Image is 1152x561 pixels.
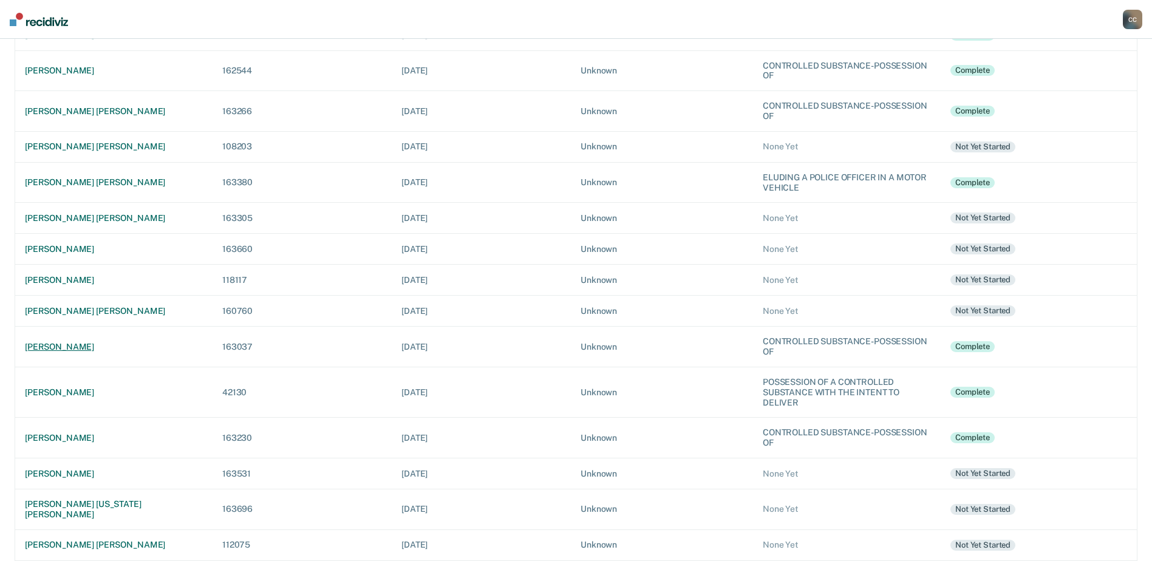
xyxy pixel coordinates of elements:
td: [DATE] [392,489,571,529]
td: [DATE] [392,367,571,417]
td: 163660 [213,234,392,265]
div: Not yet started [950,540,1015,551]
td: Unknown [571,265,753,296]
td: [DATE] [392,91,571,132]
div: Not yet started [950,274,1015,285]
div: CONTROLLED SUBSTANCE-POSSESSION OF [763,61,931,81]
td: [DATE] [392,458,571,489]
div: Not yet started [950,243,1015,254]
td: 42130 [213,367,392,417]
div: ELUDING A POLICE OFFICER IN A MOTOR VEHICLE [763,172,931,193]
td: 163037 [213,327,392,367]
td: Unknown [571,529,753,560]
td: [DATE] [392,418,571,458]
div: None Yet [763,306,931,316]
div: [PERSON_NAME] [PERSON_NAME] [25,306,203,316]
td: Unknown [571,162,753,203]
td: [DATE] [392,265,571,296]
div: [PERSON_NAME] [PERSON_NAME] [25,177,203,188]
div: None Yet [763,275,931,285]
div: POSSESSION OF A CONTROLLED SUBSTANCE WITH THE INTENT TO DELIVER [763,377,931,407]
div: None Yet [763,213,931,223]
div: [PERSON_NAME] [PERSON_NAME] [25,141,203,152]
td: Unknown [571,203,753,234]
div: CONTROLLED SUBSTANCE-POSSESSION OF [763,101,931,121]
div: [PERSON_NAME] [PERSON_NAME] [25,540,203,550]
td: [DATE] [392,131,571,162]
img: Recidiviz [10,13,68,26]
button: CC [1123,10,1142,29]
td: 163230 [213,418,392,458]
div: [PERSON_NAME] [25,275,203,285]
td: Unknown [571,131,753,162]
div: Not yet started [950,305,1015,316]
div: Complete [950,432,995,443]
div: Not yet started [950,504,1015,515]
td: 163266 [213,91,392,132]
div: [PERSON_NAME] [PERSON_NAME] [25,213,203,223]
div: [PERSON_NAME] [25,342,203,352]
div: [PERSON_NAME] [25,387,203,398]
div: Not yet started [950,141,1015,152]
div: None Yet [763,540,931,550]
div: Complete [950,65,995,76]
div: [PERSON_NAME] [25,469,203,479]
div: Not yet started [950,468,1015,479]
div: Complete [950,341,995,352]
div: [PERSON_NAME] [25,66,203,76]
div: Complete [950,177,995,188]
td: 163380 [213,162,392,203]
div: [PERSON_NAME] [25,244,203,254]
td: Unknown [571,327,753,367]
div: [PERSON_NAME] [US_STATE] [PERSON_NAME] [25,499,203,520]
td: Unknown [571,489,753,529]
td: [DATE] [392,296,571,327]
td: 118117 [213,265,392,296]
td: Unknown [571,296,753,327]
td: [DATE] [392,162,571,203]
td: Unknown [571,367,753,417]
td: [DATE] [392,50,571,91]
td: 160760 [213,296,392,327]
div: Complete [950,106,995,117]
td: 163531 [213,458,392,489]
div: Complete [950,387,995,398]
td: [DATE] [392,234,571,265]
div: None Yet [763,469,931,479]
div: CONTROLLED SUBSTANCE-POSSESSION OF [763,336,931,357]
div: [PERSON_NAME] [25,433,203,443]
td: Unknown [571,50,753,91]
div: None Yet [763,244,931,254]
div: None Yet [763,141,931,152]
td: 108203 [213,131,392,162]
td: Unknown [571,418,753,458]
td: 112075 [213,529,392,560]
td: 163305 [213,203,392,234]
td: 162544 [213,50,392,91]
div: None Yet [763,504,931,514]
div: CONTROLLED SUBSTANCE-POSSESSION OF [763,427,931,448]
div: C C [1123,10,1142,29]
td: [DATE] [392,203,571,234]
div: Not yet started [950,212,1015,223]
td: Unknown [571,91,753,132]
td: [DATE] [392,529,571,560]
div: [PERSON_NAME] [PERSON_NAME] [25,106,203,117]
td: Unknown [571,458,753,489]
td: Unknown [571,234,753,265]
td: [DATE] [392,327,571,367]
td: 163696 [213,489,392,529]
